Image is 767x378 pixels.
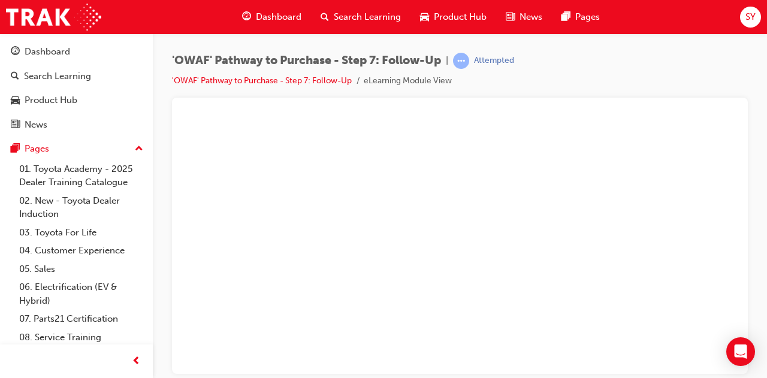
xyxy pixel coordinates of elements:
button: Pages [5,138,148,160]
button: DashboardSearch LearningProduct HubNews [5,38,148,138]
span: search-icon [321,10,329,25]
span: learningRecordVerb_ATTEMPT-icon [453,53,469,69]
a: 'OWAF' Pathway to Purchase - Step 7: Follow-Up [172,75,352,86]
span: SY [745,10,756,24]
div: Dashboard [25,45,70,59]
span: up-icon [135,141,143,157]
a: 08. Service Training [14,328,148,347]
span: 'OWAF' Pathway to Purchase - Step 7: Follow-Up [172,54,441,68]
span: guage-icon [11,47,20,58]
button: SY [740,7,761,28]
div: News [25,118,47,132]
a: 01. Toyota Academy - 2025 Dealer Training Catalogue [14,160,148,192]
a: Product Hub [5,89,148,111]
a: News [5,114,148,136]
a: search-iconSearch Learning [311,5,410,29]
a: 03. Toyota For Life [14,223,148,242]
span: car-icon [11,95,20,106]
a: pages-iconPages [552,5,609,29]
div: Pages [25,142,49,156]
span: Search Learning [334,10,401,24]
span: pages-icon [561,10,570,25]
a: 05. Sales [14,260,148,279]
span: News [520,10,542,24]
a: car-iconProduct Hub [410,5,496,29]
a: 04. Customer Experience [14,241,148,260]
img: Trak [6,4,101,31]
div: Attempted [474,55,514,66]
span: search-icon [11,71,19,82]
span: car-icon [420,10,429,25]
div: Open Intercom Messenger [726,337,755,366]
span: prev-icon [132,354,141,369]
a: news-iconNews [496,5,552,29]
span: Product Hub [434,10,487,24]
a: 06. Electrification (EV & Hybrid) [14,278,148,310]
div: Search Learning [24,69,91,83]
span: guage-icon [242,10,251,25]
a: Dashboard [5,41,148,63]
a: guage-iconDashboard [232,5,311,29]
span: Pages [575,10,600,24]
a: Search Learning [5,65,148,87]
div: Product Hub [25,93,77,107]
a: 07. Parts21 Certification [14,310,148,328]
span: Dashboard [256,10,301,24]
a: 02. New - Toyota Dealer Induction [14,192,148,223]
span: | [446,54,448,68]
span: news-icon [506,10,515,25]
li: eLearning Module View [364,74,452,88]
span: pages-icon [11,144,20,155]
span: news-icon [11,120,20,131]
